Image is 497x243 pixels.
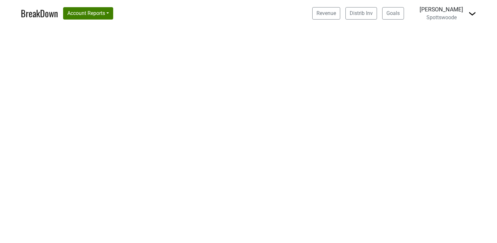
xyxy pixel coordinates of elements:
[420,5,463,14] div: [PERSON_NAME]
[468,10,476,18] img: Dropdown Menu
[426,14,457,21] span: Spottswoode
[21,7,58,20] a: BreakDown
[312,7,340,20] a: Revenue
[382,7,404,20] a: Goals
[345,7,377,20] a: Distrib Inv
[63,7,113,20] button: Account Reports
